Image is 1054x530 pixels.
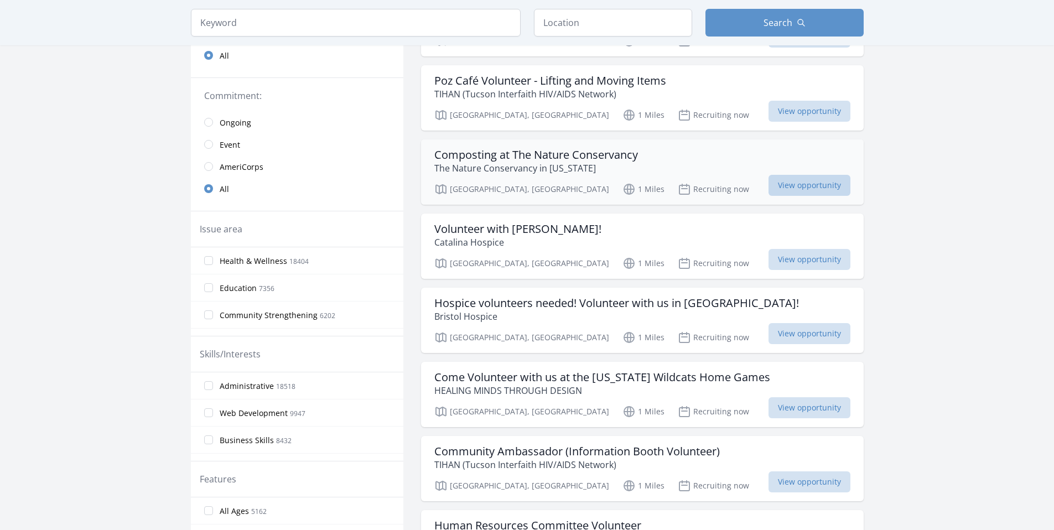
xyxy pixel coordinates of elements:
[434,310,799,323] p: Bristol Hospice
[764,16,792,29] span: Search
[434,371,770,384] h3: Come Volunteer with us at the [US_STATE] Wildcats Home Games
[200,347,261,361] legend: Skills/Interests
[204,435,213,444] input: Business Skills 8432
[769,101,850,122] span: View opportunity
[276,382,295,391] span: 18518
[534,9,692,37] input: Location
[421,288,864,353] a: Hospice volunteers needed! Volunteer with us in [GEOGRAPHIC_DATA]! Bristol Hospice [GEOGRAPHIC_DA...
[622,405,664,418] p: 1 Miles
[421,65,864,131] a: Poz Café Volunteer - Lifting and Moving Items TIHAN (Tucson Interfaith HIV/AIDS Network) [GEOGRAP...
[434,257,609,270] p: [GEOGRAPHIC_DATA], [GEOGRAPHIC_DATA]
[276,436,292,445] span: 8432
[622,257,664,270] p: 1 Miles
[678,405,749,418] p: Recruiting now
[622,183,664,196] p: 1 Miles
[678,479,749,492] p: Recruiting now
[678,183,749,196] p: Recruiting now
[434,87,666,101] p: TIHAN (Tucson Interfaith HIV/AIDS Network)
[191,178,403,200] a: All
[191,111,403,133] a: Ongoing
[769,397,850,418] span: View opportunity
[220,184,229,195] span: All
[220,310,318,321] span: Community Strengthening
[204,408,213,417] input: Web Development 9947
[705,9,864,37] button: Search
[204,256,213,265] input: Health & Wellness 18404
[434,108,609,122] p: [GEOGRAPHIC_DATA], [GEOGRAPHIC_DATA]
[220,408,288,419] span: Web Development
[678,108,749,122] p: Recruiting now
[191,44,403,66] a: All
[678,257,749,270] p: Recruiting now
[434,74,666,87] h3: Poz Café Volunteer - Lifting and Moving Items
[200,222,242,236] legend: Issue area
[191,155,403,178] a: AmeriCorps
[622,331,664,344] p: 1 Miles
[204,283,213,292] input: Education 7356
[191,133,403,155] a: Event
[421,436,864,501] a: Community Ambassador (Information Booth Volunteer) TIHAN (Tucson Interfaith HIV/AIDS Network) [GE...
[434,479,609,492] p: [GEOGRAPHIC_DATA], [GEOGRAPHIC_DATA]
[320,311,335,320] span: 6202
[220,50,229,61] span: All
[204,310,213,319] input: Community Strengthening 6202
[769,323,850,344] span: View opportunity
[220,256,287,267] span: Health & Wellness
[434,384,770,397] p: HEALING MINDS THROUGH DESIGN
[434,458,720,471] p: TIHAN (Tucson Interfaith HIV/AIDS Network)
[434,183,609,196] p: [GEOGRAPHIC_DATA], [GEOGRAPHIC_DATA]
[220,162,263,173] span: AmeriCorps
[191,9,521,37] input: Keyword
[769,175,850,196] span: View opportunity
[434,405,609,418] p: [GEOGRAPHIC_DATA], [GEOGRAPHIC_DATA]
[220,506,249,517] span: All Ages
[434,162,638,175] p: The Nature Conservancy in [US_STATE]
[220,381,274,392] span: Administrative
[220,117,251,128] span: Ongoing
[421,362,864,427] a: Come Volunteer with us at the [US_STATE] Wildcats Home Games HEALING MINDS THROUGH DESIGN [GEOGRA...
[434,222,601,236] h3: Volunteer with [PERSON_NAME]!
[434,236,601,249] p: Catalina Hospice
[289,257,309,266] span: 18404
[421,139,864,205] a: Composting at The Nature Conservancy The Nature Conservancy in [US_STATE] [GEOGRAPHIC_DATA], [GEO...
[220,283,257,294] span: Education
[204,381,213,390] input: Administrative 18518
[220,435,274,446] span: Business Skills
[434,148,638,162] h3: Composting at The Nature Conservancy
[622,479,664,492] p: 1 Miles
[622,108,664,122] p: 1 Miles
[200,472,236,486] legend: Features
[220,139,240,150] span: Event
[204,89,390,102] legend: Commitment:
[290,409,305,418] span: 9947
[678,331,749,344] p: Recruiting now
[769,471,850,492] span: View opportunity
[434,445,720,458] h3: Community Ambassador (Information Booth Volunteer)
[251,507,267,516] span: 5162
[769,249,850,270] span: View opportunity
[204,506,213,515] input: All Ages 5162
[434,297,799,310] h3: Hospice volunteers needed! Volunteer with us in [GEOGRAPHIC_DATA]!
[421,214,864,279] a: Volunteer with [PERSON_NAME]! Catalina Hospice [GEOGRAPHIC_DATA], [GEOGRAPHIC_DATA] 1 Miles Recru...
[434,331,609,344] p: [GEOGRAPHIC_DATA], [GEOGRAPHIC_DATA]
[259,284,274,293] span: 7356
